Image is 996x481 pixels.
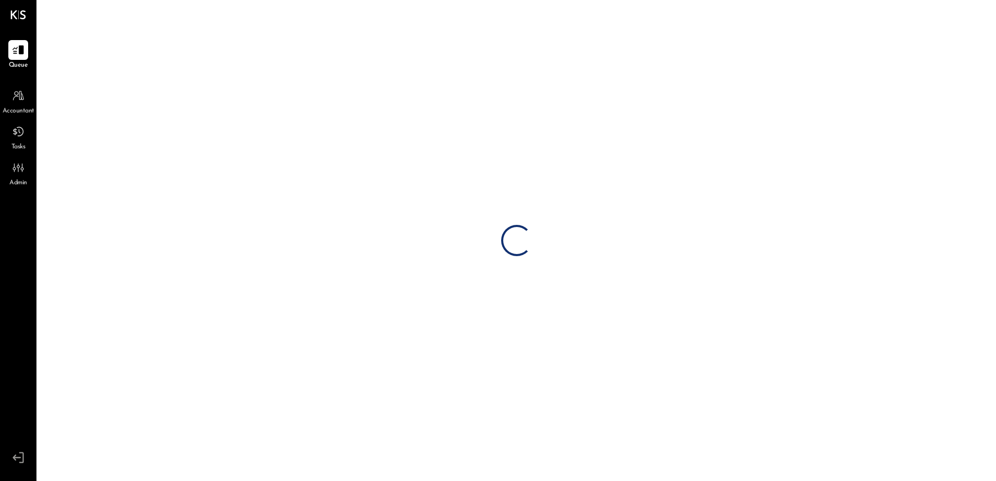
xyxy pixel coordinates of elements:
a: Admin [1,158,36,188]
a: Tasks [1,122,36,152]
a: Queue [1,40,36,70]
span: Admin [9,179,27,188]
span: Queue [9,61,28,70]
a: Accountant [1,86,36,116]
span: Accountant [3,107,34,116]
span: Tasks [11,143,26,152]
